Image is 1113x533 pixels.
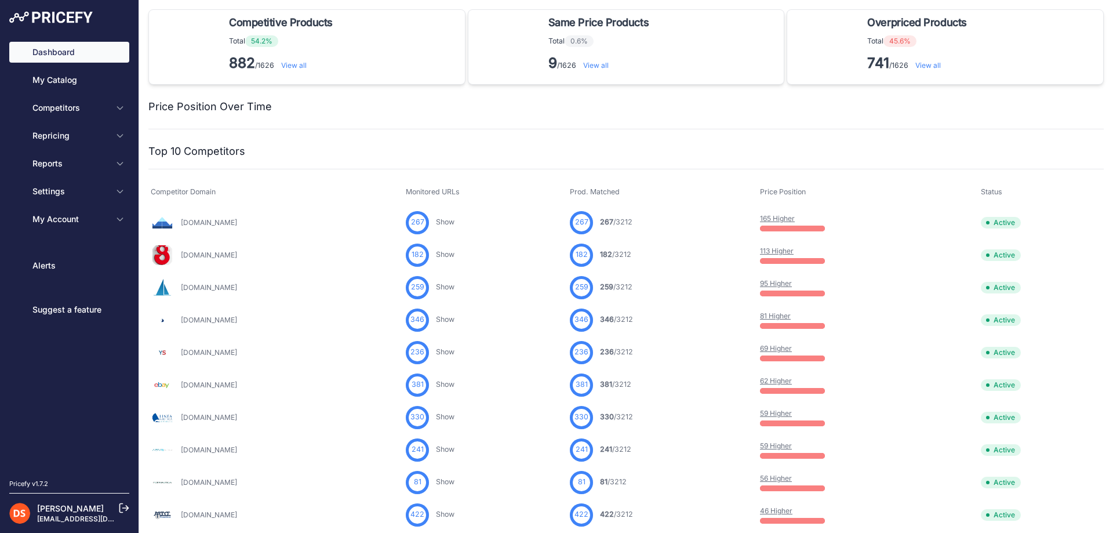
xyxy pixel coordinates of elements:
a: 346/3212 [600,315,633,324]
a: Show [436,445,454,454]
span: Monitored URLs [406,187,460,196]
div: Pricefy v1.7.2 [9,479,48,489]
span: Settings [32,186,108,197]
span: Active [981,282,1021,293]
span: Active [981,412,1021,423]
span: 0.6% [565,35,594,47]
span: 45.6% [883,35,916,47]
span: 381 [600,380,612,389]
a: Dashboard [9,42,129,63]
span: 422 [410,509,424,520]
span: 54.2% [245,35,278,47]
a: Suggest a feature [9,299,129,320]
span: 422 [600,510,614,519]
span: Active [981,347,1021,358]
span: 182 [600,250,612,259]
a: 241/3212 [600,445,631,454]
span: 330 [410,412,424,423]
span: Competitors [32,102,108,114]
span: Active [981,477,1021,488]
a: View all [281,61,307,70]
a: 330/3212 [600,412,633,421]
span: Prod. Matched [570,187,620,196]
a: 59 Higher [760,441,792,450]
span: 267 [411,217,424,228]
a: 381/3212 [600,380,631,389]
span: Active [981,314,1021,326]
a: [DOMAIN_NAME] [181,218,237,227]
a: [DOMAIN_NAME] [181,316,237,324]
a: 69 Higher [760,344,792,353]
span: 381 [576,379,588,390]
a: 81 Higher [760,311,791,320]
a: 182/3212 [600,250,631,259]
span: Active [981,379,1021,391]
a: Show [436,477,454,486]
a: Show [436,380,454,389]
a: [DOMAIN_NAME] [181,251,237,259]
h2: Top 10 Competitors [148,143,245,159]
span: 241 [576,444,588,455]
p: /1626 [867,54,971,72]
a: 267/3212 [600,217,632,226]
span: 236 [574,347,588,358]
nav: Sidebar [9,42,129,465]
a: [DOMAIN_NAME] [181,510,237,519]
span: 330 [574,412,588,423]
a: 259/3212 [600,282,632,291]
strong: 882 [229,55,255,71]
a: Show [436,217,454,226]
span: Active [981,509,1021,521]
p: /1626 [229,54,337,72]
a: Show [436,347,454,356]
span: 259 [600,282,613,291]
span: Active [981,217,1021,229]
a: 62 Higher [760,376,792,385]
a: 81/3212 [600,477,627,486]
img: Pricefy Logo [9,12,93,23]
strong: 9 [548,55,557,71]
span: Competitor Domain [151,187,216,196]
a: 56 Higher [760,474,792,483]
p: Total [867,35,971,47]
span: Status [981,187,1002,196]
span: 236 [410,347,424,358]
a: [PERSON_NAME] [37,503,104,513]
a: 95 Higher [760,279,792,288]
span: 346 [600,315,614,324]
span: Same Price Products [548,14,649,31]
a: [DOMAIN_NAME] [181,348,237,357]
a: 422/3212 [600,510,633,519]
span: 81 [600,477,608,486]
span: 182 [576,249,588,260]
span: 81 [414,477,421,488]
a: [DOMAIN_NAME] [181,478,237,487]
span: 381 [412,379,424,390]
span: Price Position [760,187,806,196]
a: [DOMAIN_NAME] [181,380,237,389]
button: Repricing [9,125,129,146]
span: 81 [578,477,585,488]
span: Reports [32,158,108,169]
strong: 741 [867,55,889,71]
span: Repricing [32,130,108,142]
span: Active [981,444,1021,456]
a: [DOMAIN_NAME] [181,283,237,292]
span: 346 [410,314,424,325]
a: Show [436,510,454,519]
span: 267 [600,217,613,226]
span: 330 [600,412,614,421]
span: 259 [575,282,588,293]
a: [DOMAIN_NAME] [181,445,237,454]
a: 113 Higher [760,246,794,255]
a: 59 Higher [760,409,792,418]
button: Reports [9,153,129,174]
a: 236/3212 [600,347,633,356]
p: Total [548,35,653,47]
a: [DOMAIN_NAME] [181,413,237,422]
span: 241 [412,444,424,455]
span: Competitive Products [229,14,333,31]
a: 165 Higher [760,214,795,223]
a: Alerts [9,255,129,276]
span: 241 [600,445,612,454]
